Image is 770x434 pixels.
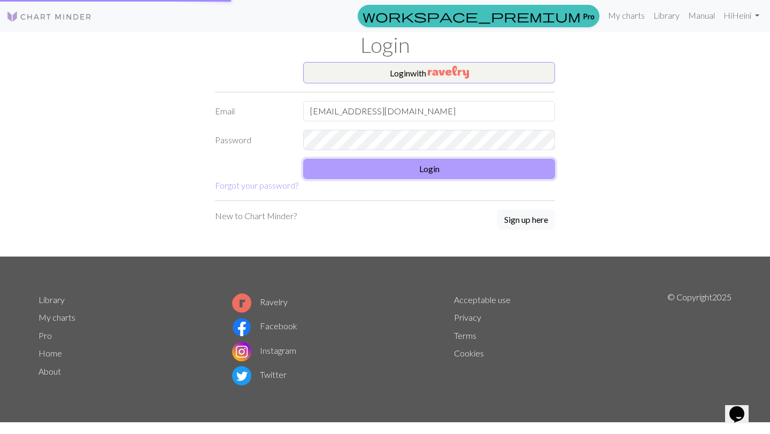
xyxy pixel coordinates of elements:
a: Cookies [454,348,484,358]
p: New to Chart Minder? [215,210,297,222]
img: Facebook logo [232,317,251,337]
a: Privacy [454,312,481,322]
a: Home [38,348,62,358]
a: Library [38,294,65,305]
a: Twitter [232,369,287,379]
a: Acceptable use [454,294,511,305]
a: Pro [358,5,599,27]
button: Sign up here [497,210,555,230]
a: My charts [604,5,649,26]
img: Twitter logo [232,366,251,385]
img: Ravelry logo [232,293,251,313]
a: Forgot your password? [215,180,298,190]
a: About [38,366,61,376]
a: Facebook [232,321,297,331]
a: Pro [38,330,52,340]
h1: Login [32,32,738,58]
a: Library [649,5,684,26]
a: Ravelry [232,297,288,307]
label: Email [209,101,297,121]
a: Instagram [232,345,296,355]
label: Password [209,130,297,150]
button: Loginwith [303,62,555,83]
p: © Copyright 2025 [667,291,731,388]
span: workspace_premium [363,9,581,24]
img: Instagram logo [232,342,251,361]
a: Sign up here [497,210,555,231]
a: Terms [454,330,476,340]
img: Logo [6,10,92,23]
a: My charts [38,312,75,322]
a: Manual [684,5,719,26]
img: Ravelry [428,66,469,79]
a: HiHeini [719,5,764,26]
button: Login [303,159,555,179]
iframe: chat widget [725,391,759,423]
